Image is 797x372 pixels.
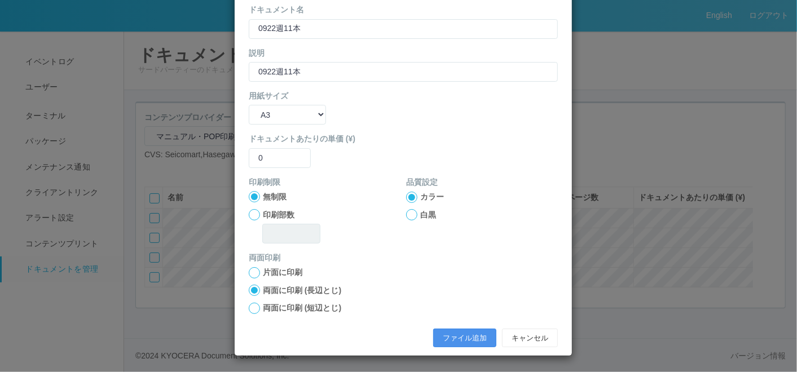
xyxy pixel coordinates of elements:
[249,47,265,59] label: 説明
[263,209,294,221] label: 印刷部数
[406,176,438,188] label: 品質設定
[263,267,302,278] label: 片面に印刷
[249,252,280,264] label: 両面印刷
[249,4,304,16] label: ドキュメント名
[420,191,444,203] label: カラー
[502,329,558,348] button: キャンセル
[420,209,436,221] label: 白黒
[433,329,496,348] button: ファイル追加
[249,90,288,102] label: 用紙サイズ
[263,191,287,203] label: 無制限
[263,302,341,314] label: 両面に印刷 (短辺とじ)
[263,285,341,296] label: 両面に印刷 (長辺とじ)
[249,133,558,145] label: ドキュメントあたりの単価 (¥)
[249,176,280,188] label: 印刷制限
